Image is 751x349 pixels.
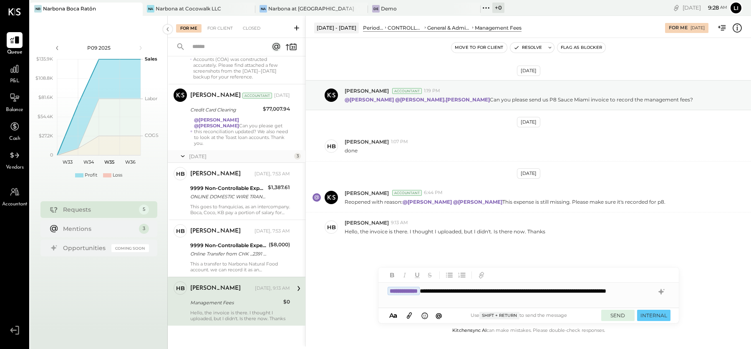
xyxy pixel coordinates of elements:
div: [DATE] [517,117,540,127]
div: Requests [63,205,135,214]
text: Sales [145,56,157,62]
text: W36 [125,159,135,165]
div: Use to send the message [445,312,593,319]
div: Mentions [63,225,135,233]
p: done [345,147,358,154]
button: SEND [601,310,635,321]
div: Hello, the invoice is there. I thought I uploaded, but I didn't. Is there now. Thanks [190,310,290,321]
text: Labor [145,96,157,101]
div: P09 2025 [63,44,134,51]
div: 9999 Non-Controllable Expenses:Other Income and Expenses:To Be Classified P&L [190,241,266,250]
span: Vendors [6,164,24,172]
div: HB [176,227,185,235]
text: W33 [63,159,73,165]
span: [PERSON_NAME] [345,219,389,226]
span: Cash [9,135,20,143]
button: Aa [387,311,400,320]
p: Hello, the invoice is there. I thought I uploaded, but I didn't. Is there now. Thanks [345,228,545,235]
text: $27.2K [39,133,53,139]
div: [DATE] [274,92,290,99]
div: This a transfer to Narbona Natural Food account. we can record it as an intercompany transaction [190,261,290,273]
div: [DATE], 9:13 AM [255,285,290,292]
div: CONTROLLABLE EXPENSES [388,24,423,31]
div: + 0 [492,3,504,13]
span: 1:07 PM [391,139,408,145]
a: Vendors [0,147,29,172]
span: P&L [10,78,20,85]
text: 0 [50,152,53,158]
text: $81.6K [38,94,53,100]
div: Accountant [392,190,422,196]
strong: @[PERSON_NAME].[PERSON_NAME] [395,96,490,103]
div: [PERSON_NAME] [190,227,241,235]
div: [DATE], 7:53 AM [255,171,290,177]
button: Resolve [510,43,545,53]
div: [DATE] [189,153,292,160]
div: For this client, the credit card fees recorded in previous years appear to be lower, and the Char... [193,39,290,80]
div: For Client [203,24,237,33]
button: Add URL [476,270,487,281]
div: Closed [239,24,265,33]
strong: @[PERSON_NAME] [345,96,394,103]
div: [DATE] - [DATE] [314,23,359,33]
span: 9:13 AM [391,220,408,226]
a: P&L [0,61,29,85]
div: 3 [294,153,301,159]
div: [DATE] [517,168,540,179]
text: $135.9K [36,56,53,62]
div: Loss [113,172,122,179]
div: Coming Soon [111,244,149,252]
strong: @[PERSON_NAME] [403,199,452,205]
div: Demo [381,5,397,12]
div: Accountant [392,88,422,94]
div: Online Transfer from CHK ...2391 transaction#: XXXXXXX1184 [190,250,266,258]
div: HB [176,284,185,292]
text: W35 [104,159,114,165]
div: $0 [283,298,290,306]
span: 1:19 PM [424,88,440,94]
div: For Me [176,24,202,33]
a: Accountant [0,184,29,208]
span: [PERSON_NAME] [345,138,389,145]
div: HB [176,170,185,178]
button: Flag as Blocker [557,43,605,53]
span: Queue [7,49,23,56]
div: Period P&L [363,24,383,31]
div: [DATE], 7:53 AM [255,228,290,235]
a: Cash [0,119,29,143]
button: Bold [387,270,398,281]
div: 3 [139,224,149,234]
div: ONLINE DOMESTIC WIRE TRANSFER VIA: LEAD BK/XXXXX9644 A/C: [PERSON_NAME] MIAMI FL X3138 US [PERSON... [190,192,265,201]
text: COGS [145,132,159,138]
div: Na [260,5,267,13]
div: [PERSON_NAME] [190,284,241,293]
div: Narbona Boca Ratōn [43,5,96,12]
div: Narbona at [GEOGRAPHIC_DATA] LLC [268,5,355,12]
text: $54.4K [38,114,53,119]
span: Balance [6,106,23,114]
div: Management Fees [475,24,522,31]
button: Italic [399,270,410,281]
div: 5 [139,205,149,215]
p: Reopened with reason: This expense is still missing. Please make sure it's recorded for p8. [345,198,665,205]
div: $1,387.61 [268,183,290,192]
button: Ordered List [456,270,467,281]
button: Underline [412,270,423,281]
button: @ [433,310,445,321]
div: Na [147,5,154,13]
div: HB [327,142,336,150]
text: $108.8K [35,75,53,81]
div: $77,007.94 [263,105,290,113]
text: W34 [83,159,94,165]
button: Strikethrough [424,270,435,281]
button: INTERNAL [637,310,670,321]
div: Credit Card Clearing [190,106,260,114]
div: [DATE] [517,66,540,76]
div: De [372,5,380,13]
strong: @[PERSON_NAME] [194,123,239,129]
div: Can you please get this reconciliation updated? We also need to look at the Toast loan accounts. ... [194,117,290,146]
div: [PERSON_NAME] [190,170,241,178]
span: 6:44 PM [424,190,443,196]
strong: @[PERSON_NAME] [194,117,239,123]
div: This goes to franquicias, as an intercompany. Boca, Coco, KB pay a portion of salary for shared s... [190,204,290,215]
